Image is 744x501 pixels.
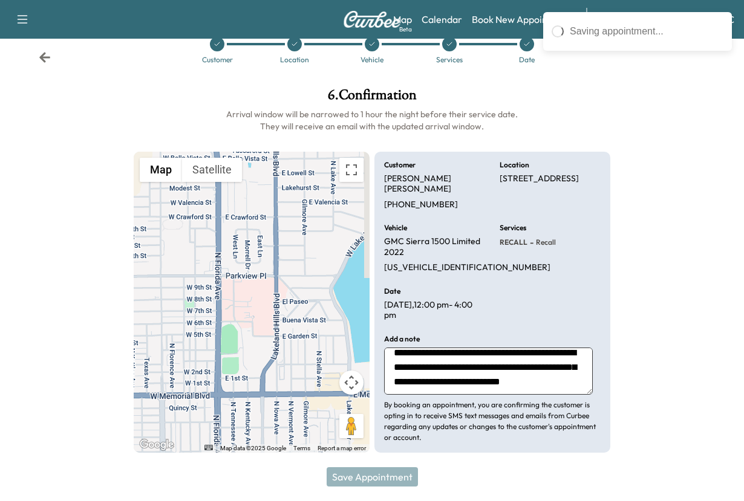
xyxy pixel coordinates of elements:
button: Keyboard shortcuts [204,445,213,450]
div: Customer [202,56,233,63]
p: [DATE] , 12:00 pm - 4:00 pm [384,300,485,321]
p: [STREET_ADDRESS] [500,173,579,184]
a: Book New Appointment [472,12,574,27]
button: Show street map [140,158,182,182]
button: Drag Pegman onto the map to open Street View [339,414,364,438]
div: Date [519,56,535,63]
div: Back [39,51,51,63]
h1: 6 . Confirmation [134,88,610,108]
span: - [527,236,534,248]
h6: Vehicle [384,224,407,231]
a: Report a map error [318,445,366,451]
div: Saving appointment... [570,24,723,39]
h6: Services [500,224,526,231]
p: [US_VEHICLE_IDENTIFICATION_NUMBER] [384,262,550,273]
h6: Add a note [384,335,420,343]
h6: Customer [384,161,416,169]
a: Open this area in Google Maps (opens a new window) [137,437,177,453]
button: Map camera controls [339,370,364,395]
h6: Arrival window will be narrowed to 1 hour the night before their service date. They will receive ... [134,108,610,132]
span: RECALL [500,238,527,247]
img: Curbee Logo [343,11,401,28]
p: GMC Sierra 1500 Limited 2022 [384,236,485,257]
div: Services [436,56,463,63]
p: [PHONE_NUMBER] [384,199,458,210]
a: Calendar [422,12,462,27]
h6: Location [500,161,529,169]
button: Show satellite imagery [182,158,242,182]
p: [PERSON_NAME] [PERSON_NAME] [384,173,485,195]
span: Recall [534,238,556,247]
button: Toggle fullscreen view [339,158,364,182]
div: Beta [399,25,412,34]
span: Map data ©2025 Google [220,445,286,451]
a: MapBeta [393,12,412,27]
img: Google [137,437,177,453]
a: Terms (opens in new tab) [293,445,310,451]
p: By booking an appointment, you are confirming the customer is opting in to receive SMS text messa... [384,399,601,443]
div: Location [280,56,309,63]
div: Vehicle [361,56,383,63]
h6: Date [384,288,400,295]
